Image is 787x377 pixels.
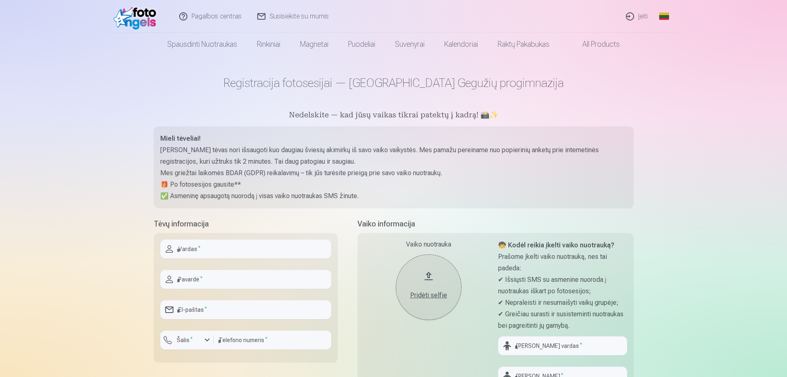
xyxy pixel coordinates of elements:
a: Puodeliai [338,33,385,56]
h5: Nedelskite — kad jūsų vaikas tikrai patektų į kadrą! 📸✨ [154,110,634,121]
h1: Registracija fotosesijai — [GEOGRAPHIC_DATA] Gegužių progimnazija [154,75,634,90]
p: Mes griežtai laikomės BDAR (GDPR) reikalavimų – tik jūs turėsite prieigą prie savo vaiko nuotraukų. [160,167,627,179]
label: Šalis [173,336,196,344]
p: Prašome įkelti vaiko nuotrauką, nes tai padeda: [498,251,627,274]
h5: Vaiko informacija [358,218,634,230]
a: Suvenyrai [385,33,434,56]
img: /fa2 [113,3,161,30]
p: ✔ Greičiau surasti ir susisteminti nuotraukas bei pagreitinti jų gamybą. [498,308,627,331]
p: 🎁 Po fotosesijos gausite** [160,179,627,190]
a: Magnetai [290,33,338,56]
p: ✔ Išsiųsti SMS su asmenine nuoroda į nuotraukas iškart po fotosesijos; [498,274,627,297]
div: Vaiko nuotrauka [364,240,493,249]
p: [PERSON_NAME] tėvas nori išsaugoti kuo daugiau šviesių akimirkų iš savo vaiko vaikystės. Mes pama... [160,144,627,167]
button: Šalis* [160,331,214,350]
a: All products [559,33,630,56]
div: Pridėti selfie [404,290,453,300]
strong: 🧒 Kodėl reikia įkelti vaiko nuotrauką? [498,241,614,249]
a: Raktų pakabukas [488,33,559,56]
a: Rinkiniai [247,33,290,56]
button: Pridėti selfie [396,254,462,320]
strong: Mieli tėveliai! [160,135,201,142]
p: ✔ Nepraleisti ir nesumaišyti vaikų grupėje; [498,297,627,308]
a: Kalendoriai [434,33,488,56]
p: ✅ Asmeninę apsaugotą nuorodą į visas vaiko nuotraukas SMS žinute. [160,190,627,202]
a: Spausdinti nuotraukas [157,33,247,56]
h5: Tėvų informacija [154,218,338,230]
